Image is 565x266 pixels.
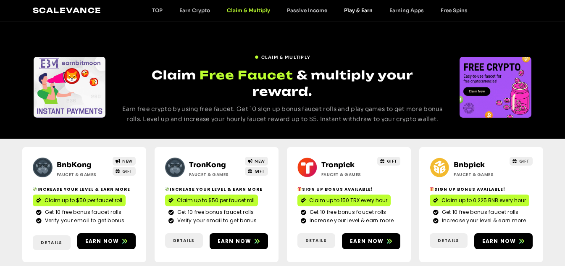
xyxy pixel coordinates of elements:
[305,237,327,244] span: Details
[33,187,37,191] img: 💸
[77,233,136,249] a: Earn now
[200,67,293,83] span: Free Faucet
[165,187,169,191] img: 💸
[34,57,105,118] div: Slides
[430,195,529,206] a: Claim up to 0.225 BNB every hour
[33,186,136,192] h2: Increase your level & earn more
[41,240,62,246] span: Details
[381,7,432,13] a: Earning Apps
[85,237,119,245] span: Earn now
[218,7,279,13] a: Claim & Multiply
[57,171,109,178] h2: Faucet & Games
[165,233,203,248] a: Details
[307,208,386,216] span: Get 10 free bonus faucet rolls
[152,68,196,82] span: Claim
[474,233,533,249] a: Earn now
[430,187,434,191] img: 🎁
[430,186,533,192] h2: Sign Up Bonus Available!
[189,171,242,178] h2: Faucet & Games
[297,187,302,191] img: 🎁
[122,158,133,164] span: NEW
[113,167,136,176] a: GIFT
[321,171,374,178] h2: Faucet & Games
[441,197,526,204] span: Claim up to 0.225 BNB every hour
[33,235,71,250] a: Details
[121,104,444,124] p: Earn free crypto by using free faucet. Get 10 sign up bonus faucet rolls and play games to get mo...
[43,217,125,224] span: Verify your email to get bonus
[454,161,485,169] a: Bnbpick
[350,237,384,245] span: Earn now
[336,7,381,13] a: Play & Earn
[33,195,126,206] a: Claim up to $50 per faucet roll
[144,7,171,13] a: TOP
[297,233,335,248] a: Details
[440,208,519,216] span: Get 10 free bonus faucet rolls
[122,168,133,174] span: GIFT
[430,233,468,248] a: Details
[144,7,476,13] nav: Menu
[218,237,252,245] span: Earn now
[173,237,194,244] span: Details
[177,197,255,204] span: Claim up to $50 per faucet roll
[279,7,336,13] a: Passive Income
[309,197,387,204] span: Claim up to 150 TRX every hour
[438,237,459,244] span: Details
[175,208,254,216] span: Get 10 free bonus faucet rolls
[255,51,311,61] a: Claim & Multiply
[342,233,400,249] a: Earn now
[45,197,122,204] span: Claim up to $50 per faucet roll
[255,168,265,174] span: GIFT
[189,161,226,169] a: TronKong
[255,158,265,164] span: NEW
[252,68,413,99] span: & multiply your reward.
[510,157,533,166] a: GIFT
[33,6,102,15] a: Scalevance
[297,195,391,206] a: Claim up to 150 TRX every hour
[297,186,400,192] h2: Sign Up Bonus Available!
[210,233,268,249] a: Earn now
[482,237,516,245] span: Earn now
[43,208,122,216] span: Get 10 free bonus faucet rolls
[519,158,530,164] span: GIFT
[454,171,506,178] h2: Faucet & Games
[321,161,355,169] a: Tronpick
[175,217,257,224] span: Verify your email to get bonus
[377,157,400,166] a: GIFT
[460,57,531,118] div: Slides
[387,158,397,164] span: GIFT
[245,167,268,176] a: GIFT
[57,161,92,169] a: BnbKong
[165,195,258,206] a: Claim up to $50 per faucet roll
[245,157,268,166] a: NEW
[165,186,268,192] h2: Increase your level & earn more
[432,7,476,13] a: Free Spins
[261,54,311,61] span: Claim & Multiply
[307,217,394,224] span: Increase your level & earn more
[171,7,218,13] a: Earn Crypto
[440,217,526,224] span: Increase your level & earn more
[113,157,136,166] a: NEW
